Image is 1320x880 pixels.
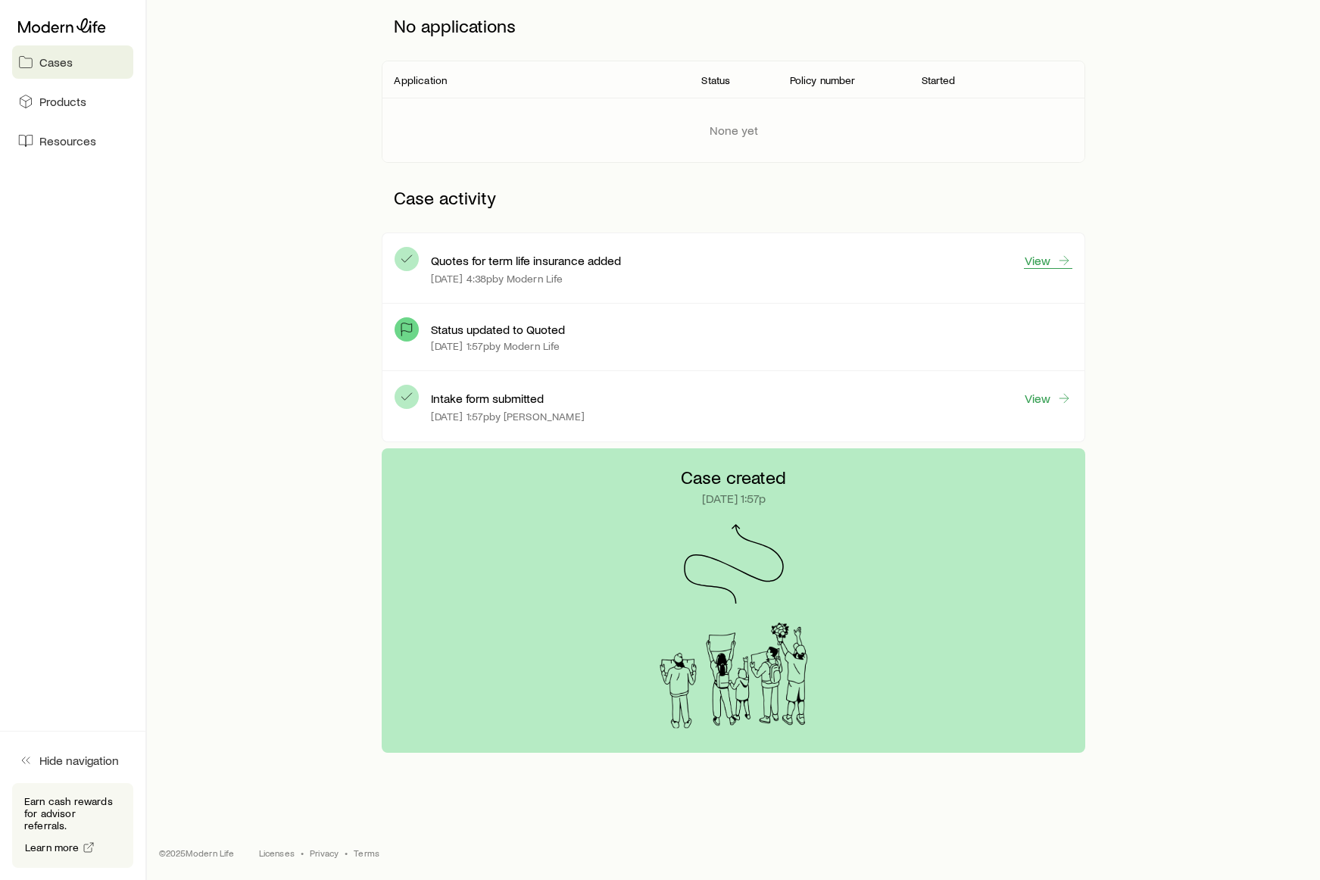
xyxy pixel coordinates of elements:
span: Learn more [25,842,80,853]
span: Cases [39,55,73,70]
p: [DATE] 1:57p by [PERSON_NAME] [431,410,584,423]
p: Policy number [790,74,856,86]
p: Intake form submitted [431,391,544,406]
button: Hide navigation [12,744,133,777]
p: Started [922,74,956,86]
span: • [301,847,304,859]
a: Privacy [310,847,339,859]
p: Status updated to Quoted [431,322,565,337]
span: • [345,847,348,859]
p: [DATE] 4:38p by Modern Life [431,273,563,285]
p: Quotes for term life insurance added [431,253,621,268]
p: Application [394,74,447,86]
div: Earn cash rewards for advisor referrals.Learn more [12,783,133,868]
a: Terms [354,847,379,859]
a: Licenses [259,847,295,859]
p: © 2025 Modern Life [159,847,235,859]
p: Case created [681,467,786,488]
span: Hide navigation [39,753,119,768]
span: Products [39,94,86,109]
p: [DATE] 1:57p by Modern Life [431,340,560,352]
p: None yet [710,123,758,138]
p: Case activity [382,175,1084,220]
p: Status [701,74,730,86]
p: No applications [382,3,1084,48]
a: Products [12,85,133,118]
a: Cases [12,45,133,79]
a: Resources [12,124,133,158]
a: View [1024,390,1072,407]
p: [DATE] 1:57p [702,491,766,506]
span: Resources [39,133,96,148]
img: Arrival Signs [645,623,822,729]
a: View [1024,252,1072,269]
p: Earn cash rewards for advisor referrals. [24,795,121,832]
